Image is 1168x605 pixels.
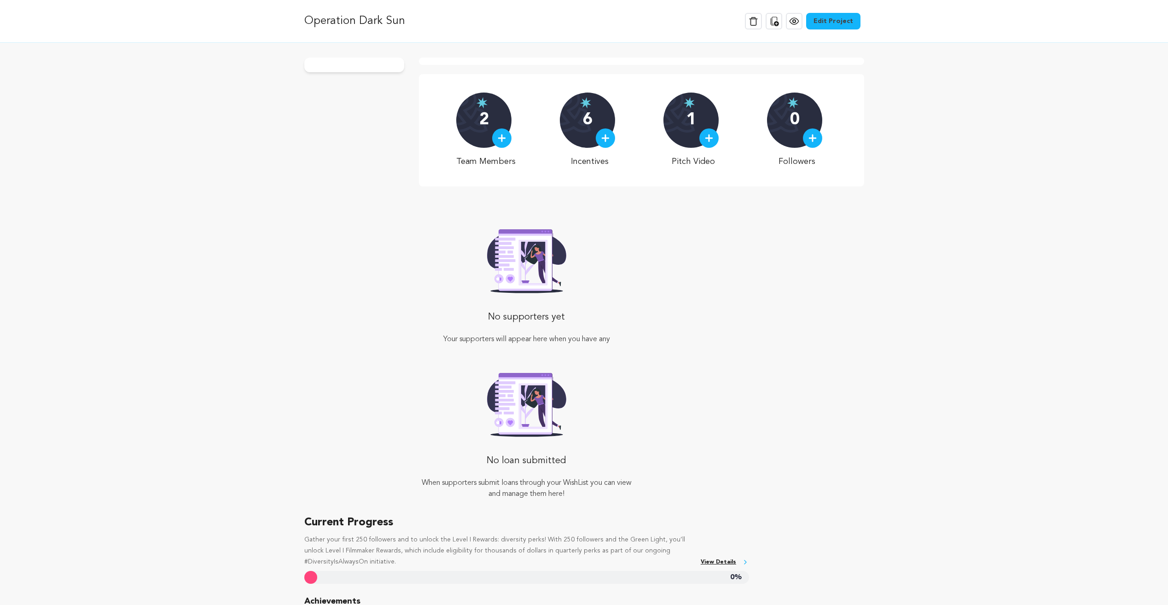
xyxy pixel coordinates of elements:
img: plus.svg [808,134,817,142]
img: plus.svg [601,134,610,142]
img: Seed&Spark Rafiki Image [480,367,574,437]
img: plus.svg [498,134,506,142]
p: 2 [479,111,489,129]
p: Pitch Video [663,155,723,168]
p: No loan submitted [415,452,638,470]
a: Edit Project [806,13,860,29]
p: 6 [583,111,593,129]
a: View Details [701,557,749,568]
p: Team Members [456,155,516,168]
img: Seed&Spark Rafiki Image [480,223,574,293]
p: Your supporters will appear here when you have any [415,334,638,345]
p: Operation Dark Sun [304,13,405,29]
p: No supporters yet [415,308,638,326]
p: Followers [767,155,826,168]
p: When supporters submit loans through your WishList you can view and manage them here! [415,477,638,500]
h5: Current Progress [304,514,749,531]
p: 1 [686,111,696,129]
p: 0 [790,111,800,129]
span: 0% [730,571,742,584]
img: plus.svg [705,134,713,142]
p: Gather your first 250 followers and to unlock the Level I Rewards: diversity perks! With 250 foll... [304,535,693,567]
p: Incentives [560,155,619,168]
